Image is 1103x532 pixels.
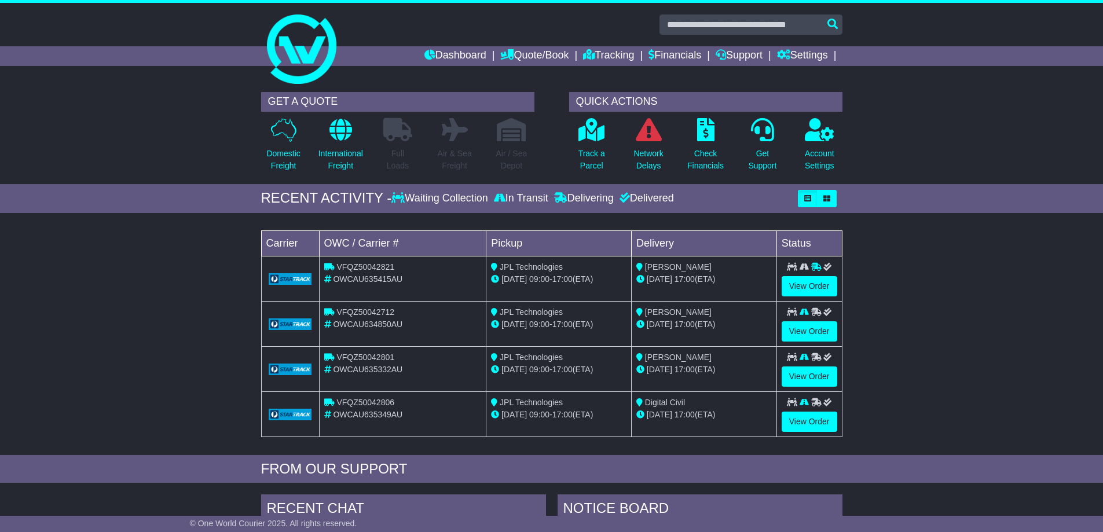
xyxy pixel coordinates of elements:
[269,364,312,375] img: GetCarrierServiceLogo
[583,46,634,66] a: Tracking
[782,276,837,296] a: View Order
[782,321,837,342] a: View Order
[336,307,394,317] span: VFQZ50042712
[383,148,412,172] p: Full Loads
[748,148,776,172] p: Get Support
[552,410,573,419] span: 17:00
[782,366,837,387] a: View Order
[486,230,632,256] td: Pickup
[529,320,549,329] span: 09:00
[645,307,712,317] span: [PERSON_NAME]
[266,118,301,178] a: DomesticFreight
[551,192,617,205] div: Delivering
[675,365,695,374] span: 17:00
[648,46,701,66] a: Financials
[675,274,695,284] span: 17:00
[529,410,549,419] span: 09:00
[391,192,490,205] div: Waiting Collection
[333,410,402,419] span: OWCAU635349AU
[552,274,573,284] span: 17:00
[261,461,842,478] div: FROM OUR SUPPORT
[647,410,672,419] span: [DATE]
[633,118,664,178] a: NetworkDelays
[687,118,724,178] a: CheckFinancials
[333,320,402,329] span: OWCAU634850AU
[500,46,569,66] a: Quote/Book
[647,365,672,374] span: [DATE]
[804,118,835,178] a: AccountSettings
[716,46,763,66] a: Support
[269,409,312,420] img: GetCarrierServiceLogo
[336,262,394,271] span: VFQZ50042821
[569,92,842,112] div: QUICK ACTIONS
[333,365,402,374] span: OWCAU635332AU
[491,364,626,376] div: - (ETA)
[633,148,663,172] p: Network Delays
[675,410,695,419] span: 17:00
[501,365,527,374] span: [DATE]
[266,148,300,172] p: Domestic Freight
[552,365,573,374] span: 17:00
[336,398,394,407] span: VFQZ50042806
[617,192,674,205] div: Delivered
[190,519,357,528] span: © One World Courier 2025. All rights reserved.
[501,274,527,284] span: [DATE]
[319,230,486,256] td: OWC / Carrier #
[782,412,837,432] a: View Order
[777,46,828,66] a: Settings
[645,398,685,407] span: Digital Civil
[776,230,842,256] td: Status
[318,118,364,178] a: InternationalFreight
[496,148,527,172] p: Air / Sea Depot
[333,274,402,284] span: OWCAU635415AU
[491,273,626,285] div: - (ETA)
[491,409,626,421] div: - (ETA)
[500,307,563,317] span: JPL Technologies
[636,318,772,331] div: (ETA)
[558,494,842,526] div: NOTICE BOARD
[261,190,392,207] div: RECENT ACTIVITY -
[529,274,549,284] span: 09:00
[636,364,772,376] div: (ETA)
[501,410,527,419] span: [DATE]
[500,262,563,271] span: JPL Technologies
[261,230,319,256] td: Carrier
[687,148,724,172] p: Check Financials
[261,92,534,112] div: GET A QUOTE
[261,494,546,526] div: RECENT CHAT
[645,353,712,362] span: [PERSON_NAME]
[318,148,363,172] p: International Freight
[501,320,527,329] span: [DATE]
[529,365,549,374] span: 09:00
[647,274,672,284] span: [DATE]
[424,46,486,66] a: Dashboard
[552,320,573,329] span: 17:00
[491,318,626,331] div: - (ETA)
[438,148,472,172] p: Air & Sea Freight
[805,148,834,172] p: Account Settings
[645,262,712,271] span: [PERSON_NAME]
[636,273,772,285] div: (ETA)
[500,398,563,407] span: JPL Technologies
[336,353,394,362] span: VFQZ50042801
[636,409,772,421] div: (ETA)
[578,118,606,178] a: Track aParcel
[500,353,563,362] span: JPL Technologies
[578,148,605,172] p: Track a Parcel
[269,273,312,285] img: GetCarrierServiceLogo
[647,320,672,329] span: [DATE]
[491,192,551,205] div: In Transit
[269,318,312,330] img: GetCarrierServiceLogo
[675,320,695,329] span: 17:00
[631,230,776,256] td: Delivery
[747,118,777,178] a: GetSupport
